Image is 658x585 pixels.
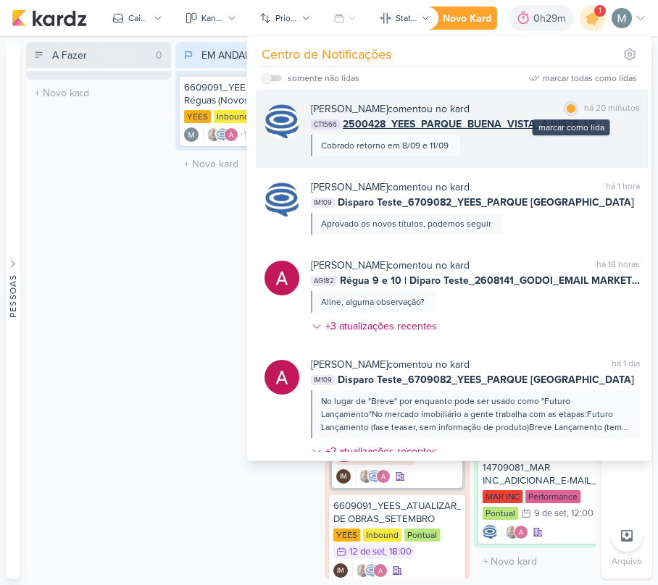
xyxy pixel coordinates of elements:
img: kardz.app [12,9,87,27]
div: , 10:00 [385,453,412,463]
img: Alessandra Gomes [265,261,299,295]
b: [PERSON_NAME] [311,259,388,272]
div: comentou no kard [311,357,470,372]
img: Mariana Amorim [184,127,199,142]
div: comentou no kard [311,180,470,195]
div: 12 de set [349,547,385,557]
div: Colaboradores: Iara Santos, Caroline Traven De Andrade, Alessandra Gomes [355,469,391,484]
img: Alessandra Gomes [514,525,528,539]
span: IM109 [311,198,335,208]
img: Alessandra Gomes [376,469,391,484]
div: 9 de set [352,453,385,463]
span: Disparo Teste_6709082_YEES_PARQUE [GEOGRAPHIC_DATA] [338,195,634,210]
span: +1 [238,129,246,140]
div: 0 [150,48,168,63]
div: Cobrado retorno em 8/09 e 11/09 [321,139,449,152]
span: AG182 [311,276,337,286]
button: Pessoas [6,42,20,579]
div: há 18 horas [596,258,640,273]
img: Caroline Traven De Andrade [365,563,379,578]
span: Régua 9 e 10 | Diparo Teste_2608141_GODOI_EMAIL MARKETING_SETEMBRO [340,273,640,288]
img: Iara Santos [207,127,221,142]
div: Pessoas [7,274,20,318]
img: Caroline Traven De Andrade [215,127,230,142]
div: Inbound [363,529,401,542]
div: há 1 dia [612,357,640,372]
div: 9 de set [534,509,567,518]
div: Isabella Machado Guimarães [333,563,348,578]
img: Caroline Traven De Andrade [367,469,382,484]
div: YEES [184,110,211,123]
div: Inbound [214,110,252,123]
b: [PERSON_NAME] [311,103,388,115]
div: +2 atualizações recentes [325,444,440,459]
div: Criador(a): Mariana Amorim [184,127,199,142]
p: IM [337,568,344,575]
img: Caroline Traven De Andrade [483,525,497,539]
p: Arquivo [612,555,642,568]
img: Iara Santos [356,563,370,578]
div: comentou no kard [311,258,470,273]
img: Alessandra Gomes [265,360,299,395]
div: Criador(a): Isabella Machado Guimarães [333,563,348,578]
div: há 1 hora [606,180,640,195]
div: No lugar de "Breve" por enquanto pode ser usado como "Futuro Lançamento"No mercado imobiliário a ... [321,395,628,434]
div: Colaboradores: Iara Santos, Caroline Traven De Andrade, Alessandra Gomes, Isabella Machado Guimarães [203,127,246,142]
img: Alessandra Gomes [224,127,238,142]
div: Colaboradores: Iara Santos, Caroline Traven De Andrade, Alessandra Gomes [352,563,388,578]
div: Pontual [483,507,518,520]
div: há 20 minutos [584,101,640,117]
img: Iara Santos [505,525,520,539]
span: 2500428_YEES_PARQUE_BUENA_VISTA_AJUSTE_LP [343,117,596,132]
input: + Novo kard [29,83,168,104]
div: +3 atualizações recentes [325,319,440,334]
img: Caroline Traven De Andrade [265,104,299,139]
div: , 12:00 [567,509,594,518]
div: Criador(a): Caroline Traven De Andrade [483,525,497,539]
div: Pontual [404,529,440,542]
div: Centro de Notificações [262,45,391,64]
div: 0h29m [533,11,570,26]
img: Caroline Traven De Andrade [265,182,299,217]
span: CT1566 [311,119,340,130]
div: Colaboradores: Iara Santos, Alessandra Gomes [501,525,528,539]
button: Novo Kard [417,7,497,30]
div: , 18:00 [385,547,412,557]
div: Performance [525,490,580,503]
input: + Novo kard [477,551,616,572]
img: Mariana Amorim [612,8,632,28]
div: marcar todas como lidas [543,72,637,85]
div: MAR INC [483,490,522,503]
b: [PERSON_NAME] [311,181,388,193]
div: 6609091_YEES_Briefing_Atualização Réguas (Novos Leads) [184,81,312,107]
div: Criador(a): Isabella Machado Guimarães [336,469,351,484]
div: Isabella Machado Guimarães [336,469,351,484]
div: somente não lidas [288,72,359,85]
img: Alessandra Gomes [373,563,388,578]
p: IM [340,474,347,481]
div: YEES [333,529,360,542]
span: IM109 [311,375,335,385]
div: Aprovado os novos títulos, podemos seguir [321,217,491,230]
div: Novo Kard [443,11,491,26]
input: + Novo kard [178,153,317,174]
div: marcar como lida [533,119,610,135]
div: 14709081_MAR INC_ADICIONAR_E-MAIL_RD [483,461,610,487]
span: 1 [599,5,601,17]
img: Iara Santos [359,469,373,484]
div: Aline, alguma observação? [321,295,425,308]
span: Disparo Teste_6709082_YEES_PARQUE [GEOGRAPHIC_DATA] [338,372,634,387]
div: comentou no kard [311,101,470,117]
b: [PERSON_NAME] [311,358,388,371]
div: 6609091_YEES_ATUALIZAR_EVOLUÇÃO DE OBRAS_SETEMBRO [333,500,461,526]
